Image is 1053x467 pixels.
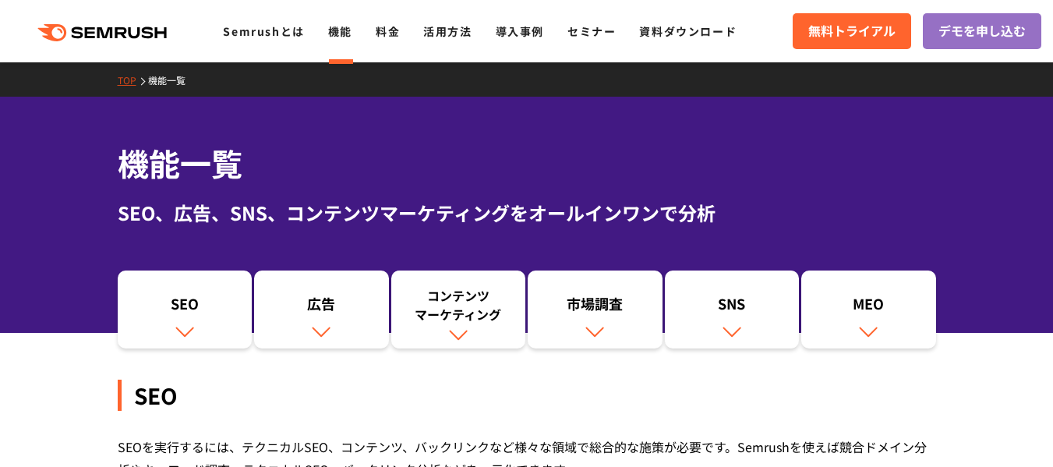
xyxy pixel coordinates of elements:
[328,23,352,39] a: 機能
[118,271,253,348] a: SEO
[923,13,1041,49] a: デモを申し込む
[118,199,936,227] div: SEO、広告、SNS、コンテンツマーケティングをオールインワンで分析
[423,23,472,39] a: 活用方法
[254,271,389,348] a: 広告
[673,294,792,320] div: SNS
[262,294,381,320] div: 広告
[809,294,928,320] div: MEO
[118,380,936,411] div: SEO
[665,271,800,348] a: SNS
[639,23,737,39] a: 資料ダウンロード
[399,286,518,324] div: コンテンツ マーケティング
[118,73,148,87] a: TOP
[528,271,663,348] a: 市場調査
[391,271,526,348] a: コンテンツマーケティング
[148,73,197,87] a: 機能一覧
[535,294,655,320] div: 市場調査
[808,21,896,41] span: 無料トライアル
[567,23,616,39] a: セミナー
[496,23,544,39] a: 導入事例
[125,294,245,320] div: SEO
[793,13,911,49] a: 無料トライアル
[376,23,400,39] a: 料金
[118,140,936,186] h1: 機能一覧
[801,271,936,348] a: MEO
[223,23,304,39] a: Semrushとは
[938,21,1026,41] span: デモを申し込む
